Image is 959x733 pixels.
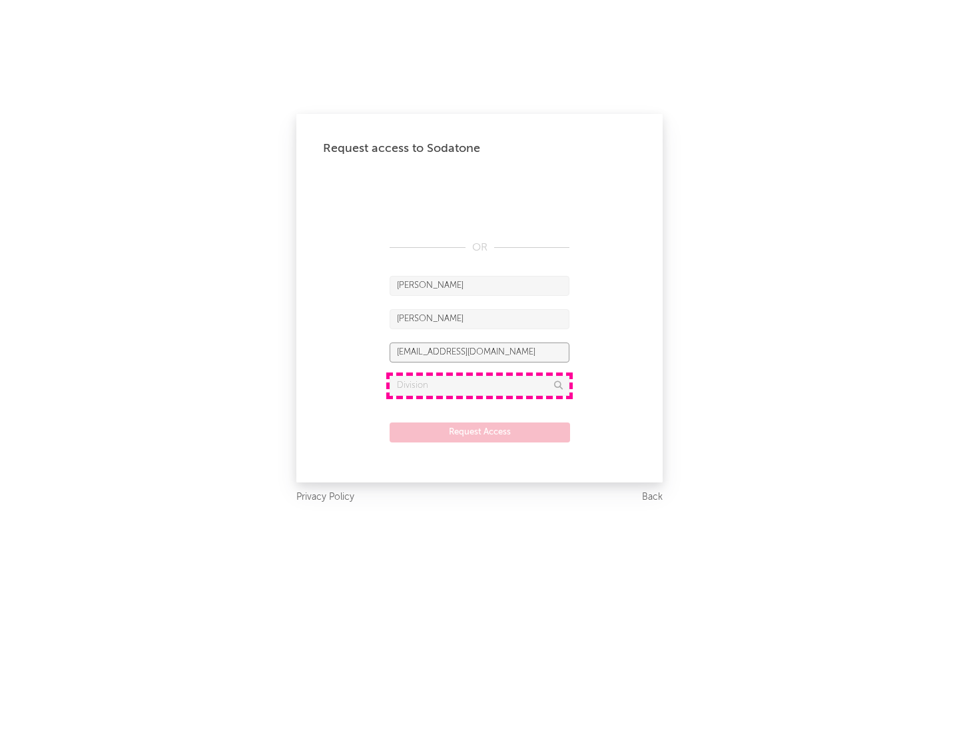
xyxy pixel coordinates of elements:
[390,276,569,296] input: First Name
[323,141,636,157] div: Request access to Sodatone
[296,489,354,506] a: Privacy Policy
[390,343,569,363] input: Email
[390,240,569,256] div: OR
[390,422,570,442] button: Request Access
[390,309,569,329] input: Last Name
[390,376,569,396] input: Division
[642,489,663,506] a: Back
